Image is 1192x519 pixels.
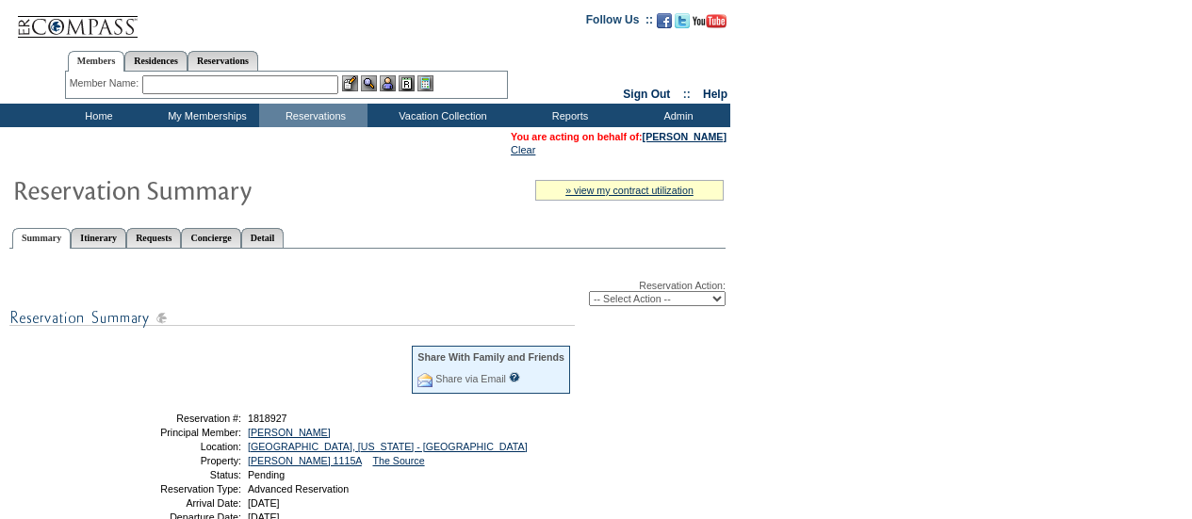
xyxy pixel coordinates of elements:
td: Home [42,104,151,127]
a: Share via Email [435,373,506,384]
a: Itinerary [71,228,126,248]
td: Admin [622,104,730,127]
td: Reservation #: [106,413,241,424]
span: You are acting on behalf of: [511,131,727,142]
span: [DATE] [248,497,280,509]
a: Residences [124,51,188,71]
a: Help [703,88,727,101]
a: The Source [372,455,424,466]
span: Pending [248,469,285,480]
div: Share With Family and Friends [417,351,564,363]
img: Follow us on Twitter [675,13,690,28]
a: [PERSON_NAME] [643,131,727,142]
td: Property: [106,455,241,466]
img: Impersonate [380,75,396,91]
a: Detail [241,228,285,248]
td: Reports [514,104,622,127]
a: [PERSON_NAME] [248,427,331,438]
td: Status: [106,469,241,480]
div: Member Name: [70,75,142,91]
td: Principal Member: [106,427,241,438]
span: 1818927 [248,413,287,424]
a: Members [68,51,125,72]
img: subTtlResSummary.gif [9,306,575,330]
td: Reservation Type: [106,483,241,495]
a: Sign Out [623,88,670,101]
td: Follow Us :: [586,11,653,34]
a: [GEOGRAPHIC_DATA], [US_STATE] - [GEOGRAPHIC_DATA] [248,441,528,452]
span: Advanced Reservation [248,483,349,495]
td: Vacation Collection [367,104,514,127]
img: Become our fan on Facebook [657,13,672,28]
a: Reservations [188,51,258,71]
img: View [361,75,377,91]
div: Reservation Action: [9,280,726,306]
td: Location: [106,441,241,452]
img: Subscribe to our YouTube Channel [693,14,727,28]
a: Clear [511,144,535,155]
a: Requests [126,228,181,248]
img: Reservations [399,75,415,91]
a: Follow us on Twitter [675,19,690,30]
img: b_calculator.gif [417,75,433,91]
a: [PERSON_NAME] 1115A [248,455,362,466]
img: b_edit.gif [342,75,358,91]
img: Reservaton Summary [12,170,389,208]
a: Become our fan on Facebook [657,19,672,30]
input: What is this? [509,372,520,382]
a: Subscribe to our YouTube Channel [693,19,727,30]
a: Summary [12,228,71,249]
td: Arrival Date: [106,497,241,509]
td: My Memberships [151,104,259,127]
a: Concierge [181,228,240,248]
td: Reservations [259,104,367,127]
a: » view my contract utilization [565,185,694,196]
span: :: [683,88,691,101]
